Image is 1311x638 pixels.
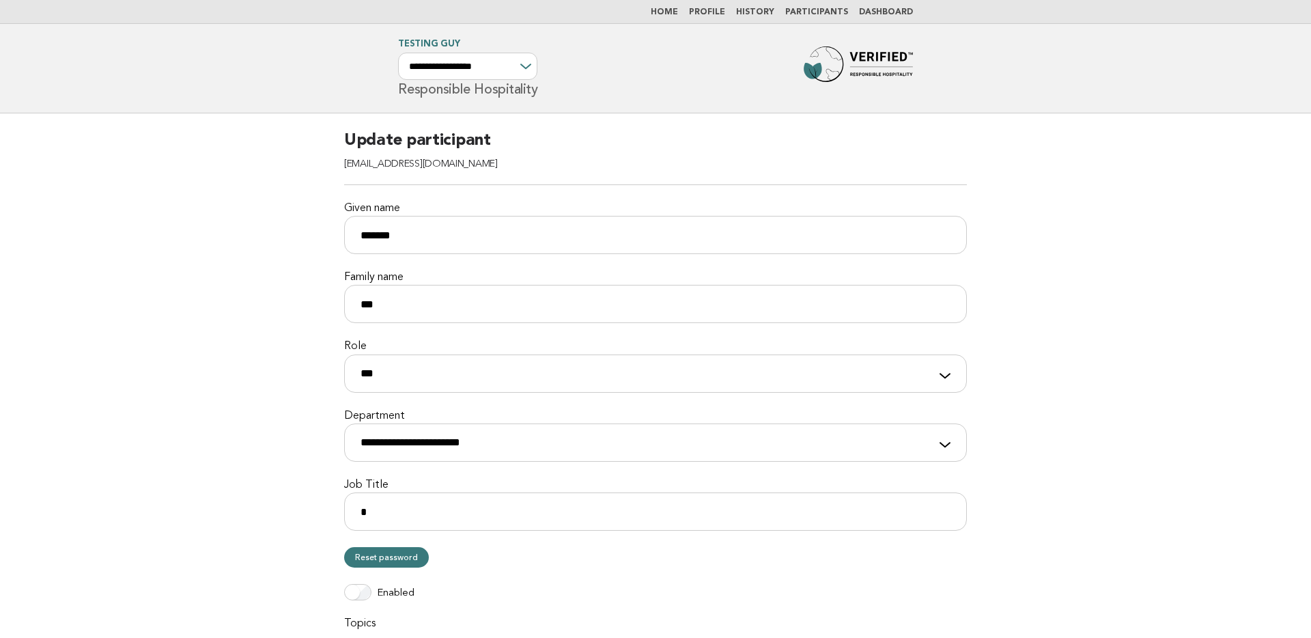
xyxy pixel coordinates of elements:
[344,130,967,185] h2: Update participant
[344,617,967,631] label: Topics
[859,8,913,16] a: Dashboard
[344,547,429,568] a: Reset password
[398,40,460,48] a: Testing Guy
[344,409,967,424] label: Department
[785,8,848,16] a: Participants
[804,46,913,90] img: Forbes Travel Guide
[344,478,967,493] label: Job Title
[689,8,725,16] a: Profile
[344,271,967,285] label: Family name
[344,339,967,354] label: Role
[377,587,414,600] label: Enabled
[651,8,678,16] a: Home
[344,202,967,216] label: Given name
[736,8,774,16] a: History
[344,159,498,169] span: [EMAIL_ADDRESS][DOMAIN_NAME]
[398,40,537,96] h1: Responsible Hospitality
